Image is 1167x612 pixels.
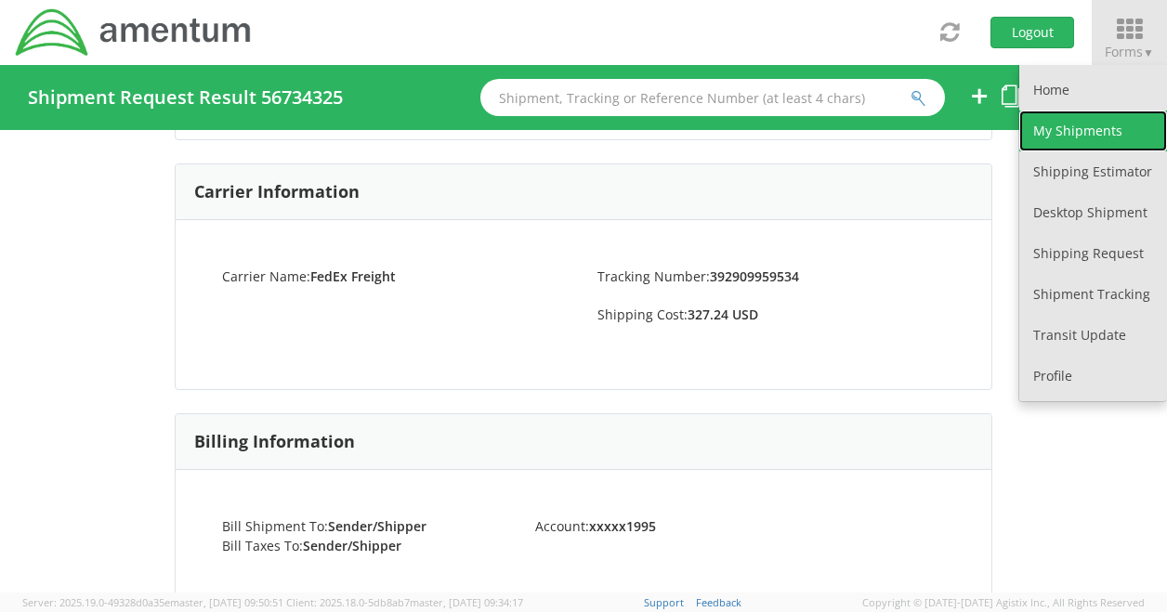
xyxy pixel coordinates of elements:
button: Logout [990,17,1074,48]
a: My Shipments [1019,111,1167,151]
li: Bill Shipment To: [208,516,520,536]
li: Shipping Cost: [583,305,959,324]
img: dyn-intl-logo-049831509241104b2a82.png [14,7,254,59]
a: Home [1019,70,1167,111]
span: Copyright © [DATE]-[DATE] Agistix Inc., All Rights Reserved [862,595,1145,610]
li: Account: [521,516,771,536]
li: Tracking Number: [583,267,959,286]
h3: Billing Information [194,433,355,451]
span: Server: 2025.19.0-49328d0a35e [22,595,283,609]
a: Shipping Estimator [1019,151,1167,192]
strong: 327.24 USD [688,306,758,323]
h4: Shipment Request Result 56734325 [28,87,343,108]
strong: xxxxx1995 [589,517,656,535]
strong: FedEx Freight [310,267,396,285]
input: Shipment, Tracking or Reference Number (at least 4 chars) [480,79,945,116]
a: Support [644,595,684,609]
li: Carrier Name: [208,267,583,286]
strong: 392909959534 [710,267,799,285]
a: Shipping Request [1019,233,1167,274]
a: Desktop Shipment [1019,192,1167,233]
a: Transit Update [1019,315,1167,356]
span: master, [DATE] 09:34:17 [410,595,523,609]
span: master, [DATE] 09:50:51 [170,595,283,609]
a: Feedback [696,595,741,609]
strong: Sender/Shipper [303,537,401,554]
h3: Carrier Information [194,183,360,202]
strong: Sender/Shipper [328,517,426,535]
span: Forms [1105,43,1154,60]
a: Shipment Tracking [1019,274,1167,315]
span: ▼ [1143,45,1154,60]
span: Client: 2025.18.0-5db8ab7 [286,595,523,609]
li: Bill Taxes To: [208,536,520,555]
a: Profile [1019,356,1167,397]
